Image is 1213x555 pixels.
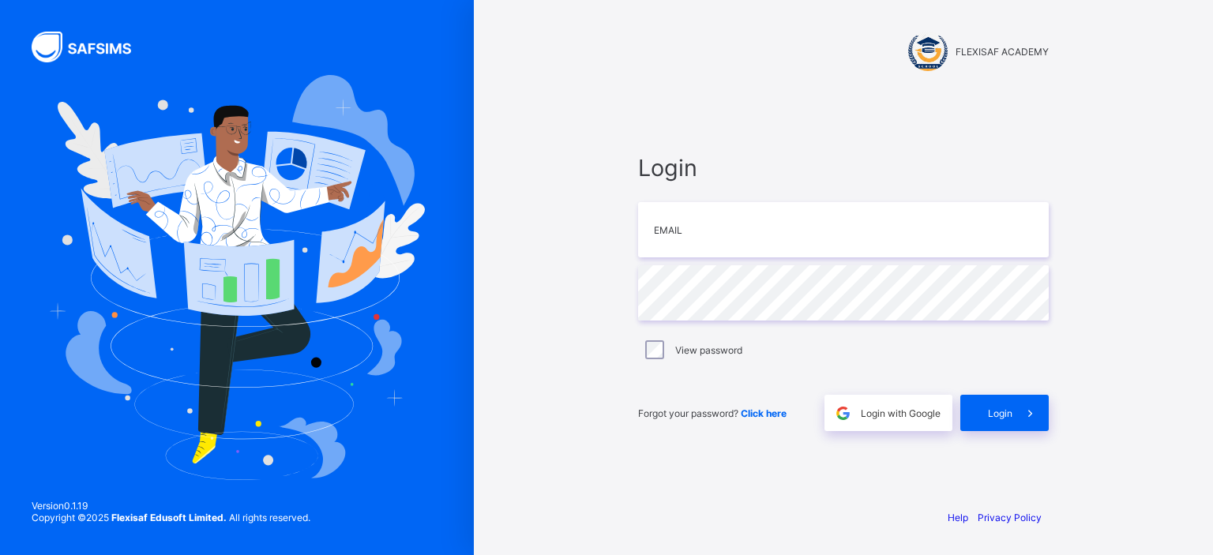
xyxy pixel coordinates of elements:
span: Copyright © 2025 All rights reserved. [32,512,310,523]
a: Privacy Policy [978,512,1042,523]
span: Forgot your password? [638,407,787,419]
span: FLEXISAF ACADEMY [956,46,1049,58]
strong: Flexisaf Edusoft Limited. [111,512,227,523]
img: Hero Image [49,75,425,479]
a: Click here [741,407,787,419]
img: google.396cfc9801f0270233282035f929180a.svg [834,404,852,422]
a: Help [948,512,968,523]
span: Login [988,407,1012,419]
label: View password [675,344,742,356]
span: Login with Google [861,407,941,419]
img: SAFSIMS Logo [32,32,150,62]
span: Version 0.1.19 [32,500,310,512]
span: Login [638,154,1049,182]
